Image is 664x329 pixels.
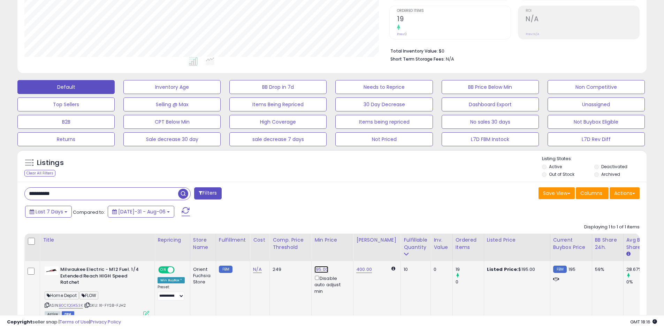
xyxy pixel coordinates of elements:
[434,236,449,251] div: Inv. value
[539,187,575,199] button: Save View
[553,236,589,251] div: Current Buybox Price
[36,208,63,215] span: Last 7 Days
[487,266,545,273] div: $195.00
[456,279,484,285] div: 0
[335,115,433,129] button: Items being repriced
[194,187,221,199] button: Filters
[7,319,32,325] strong: Copyright
[487,236,547,244] div: Listed Price
[595,236,620,251] div: BB Share 24h.
[390,56,445,62] b: Short Term Storage Fees:
[442,97,539,111] button: Dashboard Export
[548,132,645,146] button: L7D Rev Diff
[7,319,121,326] div: seller snap | |
[193,266,211,285] div: Orient Fuchsia Store
[123,97,221,111] button: Selling @ Max
[549,171,574,177] label: Out of Stock
[229,115,327,129] button: High Coverage
[553,266,567,273] small: FBM
[487,266,519,273] b: Listed Price:
[626,251,631,257] small: Avg BB Share.
[45,291,79,299] span: Home Depot
[73,209,105,216] span: Compared to:
[17,132,115,146] button: Returns
[630,319,657,325] span: 2025-08-14 18:16 GMT
[580,190,602,197] span: Columns
[456,236,481,251] div: Ordered Items
[397,15,511,24] h2: 19
[526,15,639,24] h2: N/A
[442,115,539,129] button: No sales 30 days
[397,32,407,36] small: Prev: 0
[158,285,185,300] div: Preset:
[273,236,308,251] div: Comp. Price Threshold
[626,279,655,285] div: 0%
[610,187,640,199] button: Actions
[229,80,327,94] button: BB Drop in 7d
[548,97,645,111] button: Unassigned
[45,266,149,316] div: ASIN:
[229,132,327,146] button: sale decrease 7 days
[84,303,126,308] span: | SKU: XI-FYS8-FJH2
[549,164,562,170] label: Active
[60,266,145,288] b: Milwaukee Electric - M12 Fuel. 1/4 Extended Reach HIGH Speed Ratchet
[542,156,647,162] p: Listing States:
[390,48,438,54] b: Total Inventory Value:
[45,266,59,275] img: 31lij-Tt--L._SL40_.jpg
[456,266,484,273] div: 19
[626,236,652,251] div: Avg BB Share
[17,80,115,94] button: Default
[193,236,213,251] div: Store Name
[59,303,83,308] a: B0C1QGK53K
[434,266,447,273] div: 0
[158,236,187,244] div: Repricing
[526,32,539,36] small: Prev: N/A
[314,266,328,273] a: 195.00
[601,164,627,170] label: Deactivated
[174,267,185,273] span: OFF
[60,319,89,325] a: Terms of Use
[219,236,247,244] div: Fulfillment
[253,236,267,244] div: Cost
[335,80,433,94] button: Needs to Reprice
[90,319,121,325] a: Privacy Policy
[584,224,640,230] div: Displaying 1 to 1 of 1 items
[568,266,575,273] span: 195
[123,115,221,129] button: CPT Below Min
[123,132,221,146] button: Sale decrease 30 day
[253,266,261,273] a: N/A
[24,170,55,177] div: Clear All Filters
[356,236,398,244] div: [PERSON_NAME]
[626,266,655,273] div: 28.67%
[25,206,72,218] button: Last 7 Days
[314,236,350,244] div: Min Price
[118,208,166,215] span: [DATE]-31 - Aug-06
[335,97,433,111] button: 30 Day Decrease
[356,266,372,273] a: 400.00
[158,277,185,283] div: Win BuyBox *
[442,132,539,146] button: L7D FBM Instock
[595,266,618,273] div: 59%
[37,158,64,168] h5: Listings
[601,171,620,177] label: Archived
[17,97,115,111] button: Top Sellers
[442,80,539,94] button: BB Price Below Min
[159,267,168,273] span: ON
[548,115,645,129] button: Not Buybox Eligible
[229,97,327,111] button: Items Being Repriced
[548,80,645,94] button: Non Competitive
[273,266,306,273] div: 249
[397,9,511,13] span: Ordered Items
[390,46,634,55] li: $0
[123,80,221,94] button: Inventory Age
[79,291,99,299] span: FLOW
[576,187,609,199] button: Columns
[526,9,639,13] span: ROI
[335,132,433,146] button: Not Priced
[17,115,115,129] button: B2B
[43,236,152,244] div: Title
[446,56,454,62] span: N/A
[314,274,348,295] div: Disable auto adjust min
[108,206,174,218] button: [DATE]-31 - Aug-06
[404,266,425,273] div: 10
